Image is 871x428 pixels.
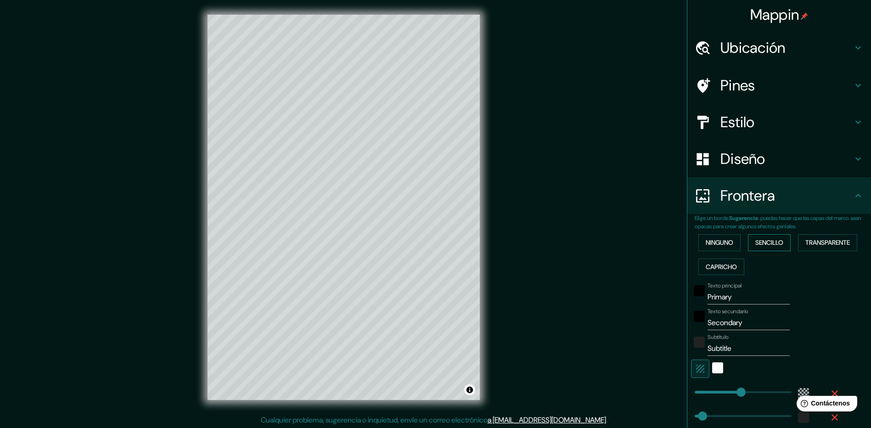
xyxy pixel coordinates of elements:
font: Transparente [805,237,850,248]
button: Sencillo [748,234,791,251]
label: Texto principal [708,282,742,290]
h4: Diseño [720,150,853,168]
button: negro [694,285,705,296]
button: Transparente [798,234,857,251]
font: Mappin [750,5,799,24]
div: Pines [687,67,871,104]
font: Sencillo [755,237,783,248]
div: Estilo [687,104,871,141]
iframe: Help widget launcher [789,392,861,418]
div: Frontera [687,177,871,214]
img: pin-icon.png [801,12,808,20]
a: a [EMAIL_ADDRESS][DOMAIN_NAME] [488,415,606,425]
h4: Frontera [720,186,853,205]
h4: Pines [720,76,853,95]
button: Alternar atribución [464,384,475,395]
font: Capricho [706,261,737,273]
button: Blanco [712,362,723,373]
p: Cualquier problema, sugerencia o inquietud, envíe un correo electrónico . [261,415,607,426]
div: . [607,415,609,426]
h4: Estilo [720,113,853,131]
button: negro [694,311,705,322]
p: Elige un borde. : puedes hacer que las capas del marco sean opacas para crear algunos efectos gen... [695,214,871,231]
div: . [609,415,611,426]
button: color-55555544 [798,388,809,399]
button: Ninguno [698,234,741,251]
div: Diseño [687,141,871,177]
button: color-222222 [694,337,705,348]
font: Ninguno [706,237,733,248]
b: Sugerencia [729,214,758,222]
label: Texto secundario [708,308,748,315]
label: Subtítulo [708,333,729,341]
div: Ubicación [687,29,871,66]
button: Capricho [698,259,744,276]
h4: Ubicación [720,39,853,57]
